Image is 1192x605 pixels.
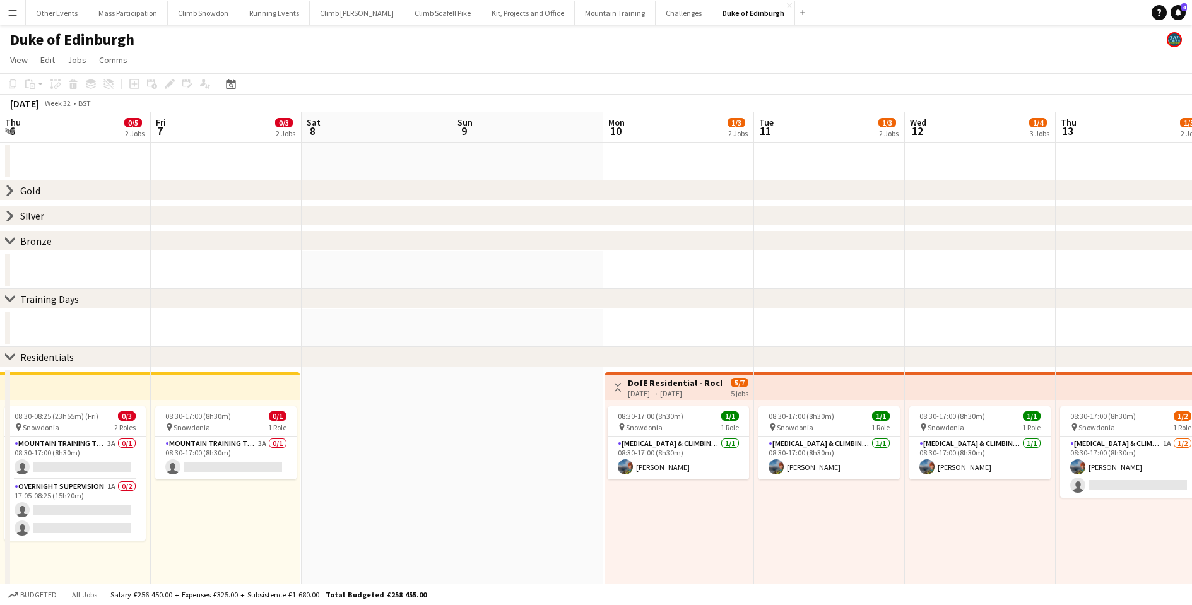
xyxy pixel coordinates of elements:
[42,98,73,108] span: Week 32
[15,411,98,421] span: 08:30-08:25 (23h55m) (Fri)
[20,590,57,599] span: Budgeted
[5,117,21,128] span: Thu
[909,406,1051,479] app-job-card: 08:30-17:00 (8h30m)1/1 Snowdonia1 Role[MEDICAL_DATA] & Climbing Instructor1/108:30-17:00 (8h30m)[...
[456,124,473,138] span: 9
[269,411,286,421] span: 0/1
[1181,3,1187,11] span: 4
[1070,411,1136,421] span: 08:30-17:00 (8h30m)
[712,1,795,25] button: Duke of Edinburgh
[608,437,749,479] app-card-role: [MEDICAL_DATA] & Climbing Instructor1/108:30-17:00 (8h30m)[PERSON_NAME]
[10,30,134,49] h1: Duke of Edinburgh
[721,411,739,421] span: 1/1
[239,1,310,25] button: Running Events
[94,52,133,68] a: Comms
[1078,423,1115,432] span: Snowdonia
[114,423,136,432] span: 2 Roles
[4,479,146,541] app-card-role: Overnight Supervision1A0/217:05-08:25 (15h20m)
[1059,124,1077,138] span: 13
[62,52,91,68] a: Jobs
[878,118,896,127] span: 1/3
[68,54,86,66] span: Jobs
[35,52,60,68] a: Edit
[307,117,321,128] span: Sat
[1167,32,1182,47] app-user-avatar: Staff RAW Adventures
[928,423,964,432] span: Snowdonia
[26,1,88,25] button: Other Events
[777,423,813,432] span: Snowdonia
[872,411,890,421] span: 1/1
[326,590,427,599] span: Total Budgeted £258 455.00
[1030,129,1049,138] div: 3 Jobs
[310,1,404,25] button: Climb [PERSON_NAME]
[168,1,239,25] button: Climb Snowdon
[758,437,900,479] app-card-role: [MEDICAL_DATA] & Climbing Instructor1/108:30-17:00 (8h30m)[PERSON_NAME]
[20,209,44,222] div: Silver
[3,124,21,138] span: 6
[721,423,739,432] span: 1 Role
[908,124,926,138] span: 12
[1023,411,1041,421] span: 1/1
[10,97,39,110] div: [DATE]
[909,437,1051,479] app-card-role: [MEDICAL_DATA] & Climbing Instructor1/108:30-17:00 (8h30m)[PERSON_NAME]
[88,1,168,25] button: Mass Participation
[155,406,297,479] app-job-card: 08:30-17:00 (8h30m)0/1 Snowdonia1 RoleMountain Training Tutor3A0/108:30-17:00 (8h30m)
[728,118,745,127] span: 1/3
[404,1,481,25] button: Climb Scafell Pike
[4,406,146,541] app-job-card: 08:30-08:25 (23h55m) (Fri)0/3 Snowdonia2 RolesMountain Training Tutor3A0/108:30-17:00 (8h30m) Ove...
[20,184,40,197] div: Gold
[276,129,295,138] div: 2 Jobs
[40,54,55,66] span: Edit
[606,124,625,138] span: 10
[20,293,79,305] div: Training Days
[275,118,293,127] span: 0/3
[118,411,136,421] span: 0/3
[618,411,683,421] span: 08:30-17:00 (8h30m)
[731,387,748,398] div: 5 jobs
[879,129,899,138] div: 2 Jobs
[919,411,985,421] span: 08:30-17:00 (8h30m)
[78,98,91,108] div: BST
[69,590,100,599] span: All jobs
[1022,423,1041,432] span: 1 Role
[124,118,142,127] span: 0/5
[758,406,900,479] app-job-card: 08:30-17:00 (8h30m)1/1 Snowdonia1 Role[MEDICAL_DATA] & Climbing Instructor1/108:30-17:00 (8h30m)[...
[457,117,473,128] span: Sun
[608,117,625,128] span: Mon
[20,235,52,247] div: Bronze
[759,117,774,128] span: Tue
[1171,5,1186,20] a: 4
[628,389,722,398] div: [DATE] → [DATE]
[608,406,749,479] app-job-card: 08:30-17:00 (8h30m)1/1 Snowdonia1 Role[MEDICAL_DATA] & Climbing Instructor1/108:30-17:00 (8h30m)[...
[10,54,28,66] span: View
[110,590,427,599] div: Salary £256 450.00 + Expenses £325.00 + Subsistence £1 680.00 =
[154,124,166,138] span: 7
[626,423,663,432] span: Snowdonia
[174,423,210,432] span: Snowdonia
[757,124,774,138] span: 11
[575,1,656,25] button: Mountain Training
[99,54,127,66] span: Comms
[1174,411,1191,421] span: 1/2
[628,377,722,389] h3: DofE Residential - Rock Climbing -
[305,124,321,138] span: 8
[156,117,166,128] span: Fri
[4,437,146,479] app-card-role: Mountain Training Tutor3A0/108:30-17:00 (8h30m)
[155,437,297,479] app-card-role: Mountain Training Tutor3A0/108:30-17:00 (8h30m)
[481,1,575,25] button: Kit, Projects and Office
[268,423,286,432] span: 1 Role
[728,129,748,138] div: 2 Jobs
[1029,118,1047,127] span: 1/4
[125,129,145,138] div: 2 Jobs
[20,351,74,363] div: Residentials
[1061,117,1077,128] span: Thu
[731,378,748,387] span: 5/7
[165,411,231,421] span: 08:30-17:00 (8h30m)
[871,423,890,432] span: 1 Role
[1173,423,1191,432] span: 1 Role
[23,423,59,432] span: Snowdonia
